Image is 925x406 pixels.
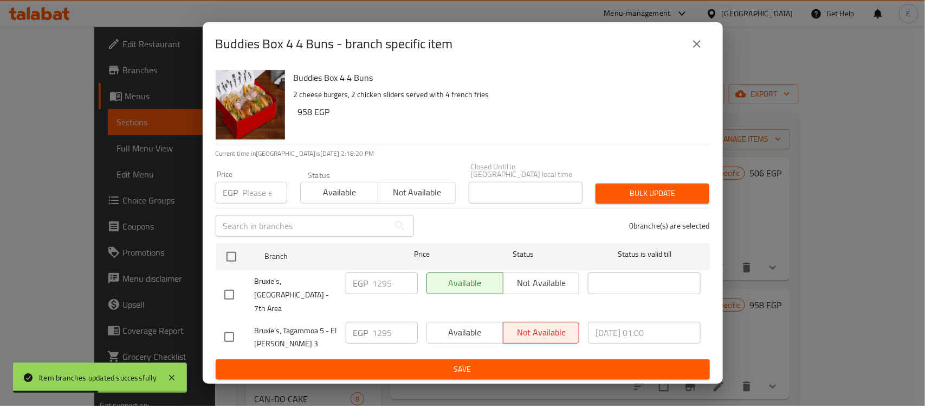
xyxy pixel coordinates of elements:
span: Bruxie’s, [GEOGRAPHIC_DATA] - 7th Area [255,275,337,315]
input: Please enter price [373,322,418,344]
p: 0 branche(s) are selected [629,220,710,231]
span: Branch [264,250,377,263]
p: EGP [353,326,368,339]
p: EGP [223,186,238,199]
h2: Buddies Box 4 4 Buns - branch specific item [216,35,453,53]
h6: Buddies Box 4 4 Buns [294,70,701,85]
div: Item branches updated successfully [39,372,157,384]
p: 2 cheese burgers, 2 chicken sliders served with 4 french fries [294,88,701,101]
span: Bulk update [604,187,701,200]
p: Current time in [GEOGRAPHIC_DATA] is [DATE] 2:18:20 PM [216,149,710,158]
input: Search in branches [216,215,389,237]
input: Please enter price [373,272,418,294]
img: Buddies Box 4 4 Buns [216,70,285,139]
button: Save [216,359,710,379]
button: Not available [378,182,456,204]
button: close [684,31,710,57]
button: Available [300,182,378,204]
span: Status [467,248,579,261]
button: Bulk update [596,183,709,204]
span: Save [224,363,701,376]
span: Not available [383,185,451,200]
p: EGP [353,277,368,290]
span: Bruxie’s, Tagammoa 5 - El [PERSON_NAME] 3 [255,324,337,351]
input: Please enter price [243,182,287,204]
span: Status is valid till [588,248,701,261]
h6: 958 EGP [298,104,701,119]
span: Available [305,185,374,200]
span: Price [386,248,458,261]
